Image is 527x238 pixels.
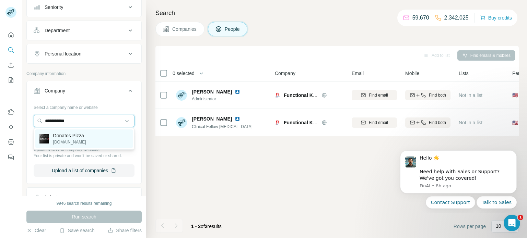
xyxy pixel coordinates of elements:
[405,90,450,100] button: Find both
[405,117,450,128] button: Find both
[459,92,482,98] span: Not in a list
[108,227,142,234] button: Share filters
[191,224,222,229] span: results
[205,224,208,229] span: 2
[192,96,243,102] span: Administrator
[480,13,512,23] button: Buy credits
[496,223,501,229] p: 10
[192,124,253,129] span: Clinical Fellow [MEDICAL_DATA]
[275,92,280,98] img: Logo of Functional Kids Clinic
[444,14,469,22] p: 2,342,025
[5,121,16,133] button: Use Surfe API
[235,116,240,122] img: LinkedIn logo
[45,4,63,11] div: Seniority
[275,70,295,77] span: Company
[369,120,388,126] span: Find email
[45,87,65,94] div: Company
[34,153,134,159] p: Your list is private and won't be saved or shared.
[53,132,86,139] p: Donatos Pizza
[5,151,16,163] button: Feedback
[512,92,518,99] span: 🇺🇸
[390,145,527,213] iframe: Intercom notifications message
[39,134,49,143] img: Donatos Pizza
[53,139,86,145] p: [DOMAIN_NAME]
[201,224,205,229] span: of
[26,71,142,77] p: Company information
[5,106,16,118] button: Use Surfe on LinkedIn
[284,92,334,98] span: Functional Kids Clinic
[429,120,446,126] span: Find both
[518,215,523,220] span: 1
[412,14,429,22] p: 59,670
[459,70,469,77] span: Lists
[369,92,388,98] span: Find email
[27,189,141,205] button: Industry
[59,227,94,234] button: Save search
[352,70,364,77] span: Email
[454,223,486,230] span: Rows per page
[5,44,16,56] button: Search
[27,22,141,39] button: Department
[352,117,397,128] button: Find email
[512,119,518,126] span: 🇺🇸
[192,115,232,122] span: [PERSON_NAME]
[5,59,16,71] button: Enrich CSV
[155,8,519,18] h4: Search
[57,200,112,206] div: 9946 search results remaining
[27,46,141,62] button: Personal location
[459,120,482,125] span: Not in a list
[275,120,280,125] img: Logo of Functional Kids Clinic
[191,224,201,229] span: 1 - 2
[34,147,134,153] p: Upload a CSV of company websites.
[173,70,195,77] span: 0 selected
[176,117,187,128] img: Avatar
[26,227,46,234] button: Clear
[34,164,134,177] button: Upload a list of companies
[192,88,232,95] span: [PERSON_NAME]
[405,70,419,77] span: Mobile
[176,90,187,101] img: Avatar
[225,26,241,33] span: People
[172,26,197,33] span: Companies
[352,90,397,100] button: Find email
[5,29,16,41] button: Quick start
[34,102,134,111] div: Select a company name or website
[5,136,16,148] button: Dashboard
[45,50,81,57] div: Personal location
[45,27,70,34] div: Department
[429,92,446,98] span: Find both
[5,74,16,86] button: My lists
[45,194,62,201] div: Industry
[235,89,240,95] img: LinkedIn logo
[27,83,141,102] button: Company
[284,120,334,125] span: Functional Kids Clinic
[504,215,520,231] iframe: Intercom live chat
